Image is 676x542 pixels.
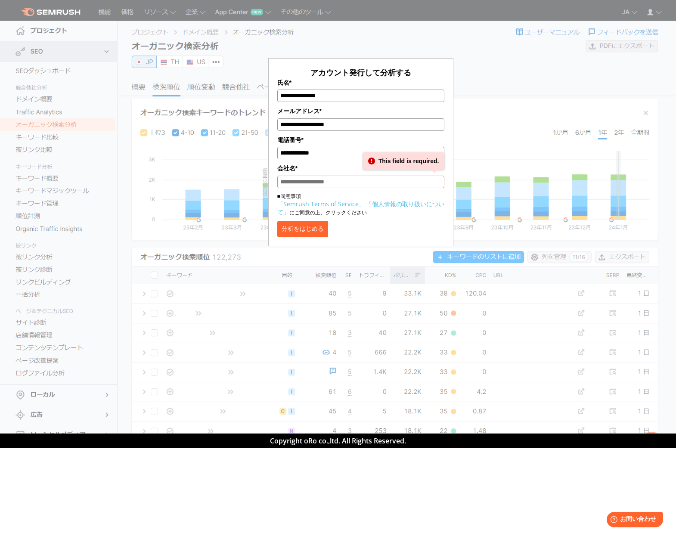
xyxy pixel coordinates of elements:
[277,192,444,217] p: ■同意事項 にご同意の上、クリックください
[363,152,444,170] div: This field is required.
[310,67,411,77] span: アカウント発行して分析する
[270,436,406,446] span: Copyright oRo co.,ltd. All Rights Reserved.
[277,135,444,145] label: 電話番号*
[277,106,444,116] label: メールアドレス*
[277,200,365,208] a: 「Semrush Terms of Service」
[277,221,328,237] button: 分析をはじめる
[277,200,444,216] a: 「個人情報の取り扱いについて」
[599,508,667,533] iframe: Help widget launcher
